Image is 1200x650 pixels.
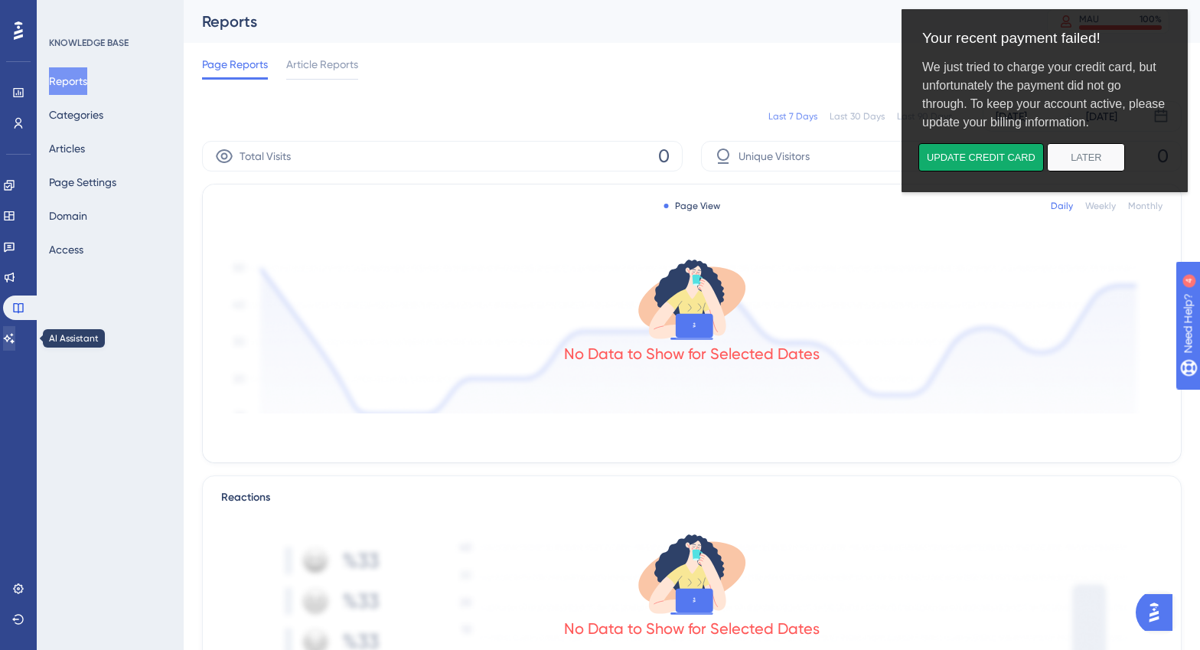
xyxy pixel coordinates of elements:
button: Articles [49,135,85,162]
span: Unique Visitors [739,147,810,165]
div: Page View [664,200,720,212]
div: Reactions [221,488,1162,507]
div: Last 30 Days [830,110,885,122]
div: Your recent payment failed! [9,18,277,47]
span: Page Reports [202,55,268,73]
div: Last 90 Days [897,110,952,122]
div: We just tried to charge your credit card, but unfortunately the payment did not go through. To ke... [9,47,277,143]
span: 0 [658,144,670,168]
div: No Data to Show for Selected Dates [564,343,820,364]
button: Domain [49,202,87,230]
span: Article Reports [286,55,358,73]
button: Update credit card [17,143,142,171]
button: Categories [49,101,103,129]
div: No Data to Show for Selected Dates [564,618,820,639]
button: Page Settings [49,168,116,196]
button: Reports [49,67,87,95]
button: Later [145,143,223,171]
div: Reports [202,11,1009,32]
div: Last 7 Days [768,110,817,122]
span: Need Help? [36,4,96,22]
iframe: UserGuiding AI Assistant Launcher [1136,590,1182,635]
span: Total Visits [240,147,291,165]
button: Access [49,236,83,263]
div: 4 [106,8,111,20]
div: KNOWLEDGE BASE [49,37,129,49]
